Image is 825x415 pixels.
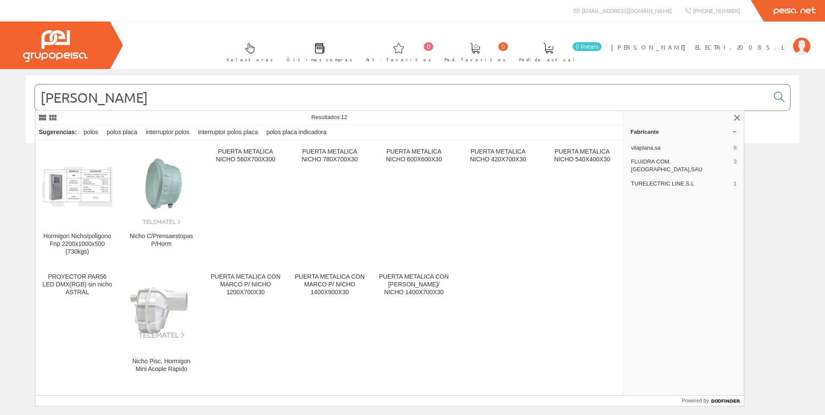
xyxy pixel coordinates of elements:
span: Selectores [227,55,273,64]
span: 0 [424,42,433,51]
img: Grupo Peisa [23,30,88,62]
img: Nicho C/Prensaestopas P/Horm [132,148,191,226]
span: Ped. favoritos [444,55,506,64]
a: PUERTA METALICA NICHO 560X700X300 [204,141,287,266]
div: PUERTA METALICA NICHO 600X600X30 [379,148,449,163]
a: Fabricante [623,125,744,138]
input: Buscar... [35,85,769,110]
div: PUERTA METALICA CON [PERSON_NAME]/ NICHO 1400X700X30 [379,273,449,296]
div: polos placa indicadora [263,125,330,140]
div: polos placa [103,125,141,140]
span: 3 [734,158,737,173]
img: Nicho Pisc. Hormigon Mini Acople Rapido [126,285,196,339]
span: 8 [734,144,737,152]
a: PUERTA METALICA NICHO 420X700X30 [456,141,540,266]
a: PUERTA METALICA NICHO 600X600X30 [372,141,456,266]
span: Pedido actual [519,55,578,64]
div: interruptor polos [142,125,193,140]
span: [EMAIL_ADDRESS][DOMAIN_NAME] [582,7,672,14]
div: Sugerencias: [35,126,79,138]
div: polos [80,125,101,140]
span: Powered by [682,397,709,405]
span: Últimas compras [287,55,353,64]
div: Hormigon Nicho/poligono Fnp 2200x1000x500 (730kgs) [42,233,112,256]
a: PUERTA METALICA NICHO 540X400X30 [540,141,624,266]
div: © Grupo Peisa [26,154,799,161]
div: interruptor polos placa [195,125,261,140]
a: Nicho Pisc. Hormigon Mini Acople Rapido Nicho Pisc. Hormigon Mini Acople Rapido [120,266,203,383]
a: PROYECTOR PAR56 LED DMX(RGB) sin nicho ASTRAL [35,266,119,383]
div: PUERTA METALICA CON MARCO P/ NICHO 1200X700X30 [211,273,280,296]
span: Art. favoritos [366,55,431,64]
span: 0 línea/s [573,42,601,51]
span: [PHONE_NUMBER] [693,7,740,14]
span: 12 [341,114,347,120]
a: Nicho C/Prensaestopas P/Horm Nicho C/Prensaestopas P/Horm [120,141,203,266]
a: PUERTA METALICA CON MARCO P/ NICHO 1200X700X30 [204,266,287,383]
div: PUERTA METALICA NICHO 560X700X300 [211,148,280,163]
span: 1 [734,180,737,188]
div: Nicho Pisc. Hormigon Mini Acople Rapido [126,358,196,373]
a: PUERTA METALICA CON [PERSON_NAME]/ NICHO 1400X700X30 [372,266,456,383]
div: PUERTA METALICA NICHO 780X700X30 [295,148,365,163]
span: vilaplana,sa [631,144,730,152]
img: Hormigon Nicho/poligono Fnp 2200x1000x500 (730kgs) [42,167,112,207]
a: PUERTA METALICA CON MARCO P/ NICHO 1400X900X30 [288,266,372,383]
div: Nicho C/Prensaestopas P/Horm [126,233,196,248]
span: [PERSON_NAME] ELECTRI.2008 S.L [611,43,789,51]
div: PUERTA METALICA NICHO 540X400X30 [547,148,617,163]
a: Selectores [218,36,277,67]
a: Hormigon Nicho/poligono Fnp 2200x1000x500 (730kgs) Hormigon Nicho/poligono Fnp 2200x1000x500 (730... [35,141,119,266]
div: PUERTA METALICA NICHO 420X700X30 [463,148,533,163]
a: Powered by [682,396,744,406]
div: PUERTA METALICA CON MARCO P/ NICHO 1400X900X30 [295,273,365,296]
span: TURELECTRIC LINE,S.L [631,180,730,188]
a: Últimas compras [278,36,357,67]
a: PUERTA METALICA NICHO 780X700X30 [288,141,372,266]
span: FLUIDRA COM.[GEOGRAPHIC_DATA],SAU [631,158,730,173]
div: PROYECTOR PAR56 LED DMX(RGB) sin nicho ASTRAL [42,273,112,296]
span: Resultados: [312,114,347,120]
a: [PERSON_NAME] ELECTRI.2008 S.L [611,36,810,44]
span: 0 [498,42,508,51]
